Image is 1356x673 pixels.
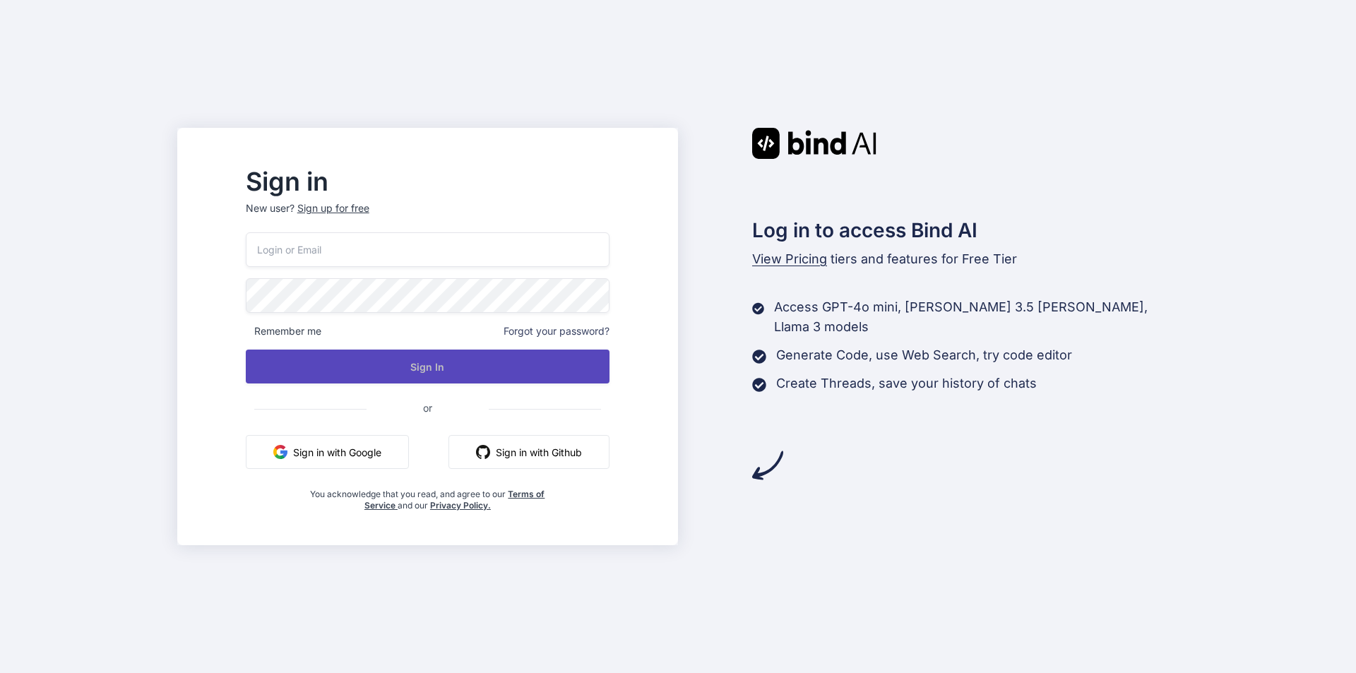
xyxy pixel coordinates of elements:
h2: Sign in [246,170,609,193]
button: Sign in with Github [448,435,609,469]
div: You acknowledge that you read, and agree to our and our [307,480,549,511]
span: View Pricing [752,251,827,266]
span: or [367,391,489,425]
h2: Log in to access Bind AI [752,215,1179,245]
input: Login or Email [246,232,609,267]
button: Sign In [246,350,609,383]
p: Create Threads, save your history of chats [776,374,1037,393]
div: Sign up for free [297,201,369,215]
p: New user? [246,201,609,232]
a: Terms of Service [364,489,545,511]
img: github [476,445,490,459]
p: Access GPT-4o mini, [PERSON_NAME] 3.5 [PERSON_NAME], Llama 3 models [774,297,1179,337]
img: google [273,445,287,459]
a: Privacy Policy. [430,500,491,511]
p: Generate Code, use Web Search, try code editor [776,345,1072,365]
span: Forgot your password? [504,324,609,338]
button: Sign in with Google [246,435,409,469]
img: arrow [752,450,783,481]
img: Bind AI logo [752,128,876,159]
p: tiers and features for Free Tier [752,249,1179,269]
span: Remember me [246,324,321,338]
